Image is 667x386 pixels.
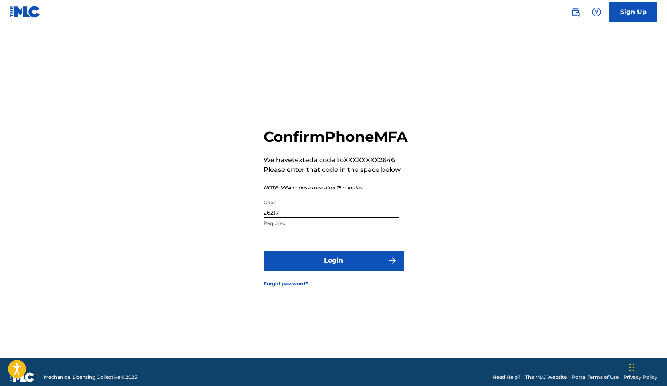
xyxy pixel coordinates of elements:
[571,7,580,17] img: search
[10,372,34,382] img: logo
[264,128,408,146] h2: Confirm Phone MFA
[568,4,584,20] a: Public Search
[44,374,137,381] span: Mechanical Licensing Collective © 2025
[609,2,657,22] a: Sign Up
[592,7,601,17] img: help
[10,6,40,18] img: MLC Logo
[627,348,667,386] iframe: Chat Widget
[264,220,399,227] p: Required
[623,374,657,381] a: Privacy Policy
[629,356,634,380] div: Drag
[525,374,567,381] a: The MLC Website
[264,165,408,175] p: Please enter that code in the space below
[264,251,404,271] button: Login
[264,184,408,191] p: NOTE: MFA codes expire after 15 minutes
[492,374,520,381] a: Need Help?
[264,155,408,165] p: We have texted a code to XXXXXXXX2646
[588,4,605,20] div: Help
[572,374,619,381] a: Portal Terms of Use
[264,280,308,287] a: Forgot password?
[388,256,397,265] img: f7272a7cc735f4ea7f67.svg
